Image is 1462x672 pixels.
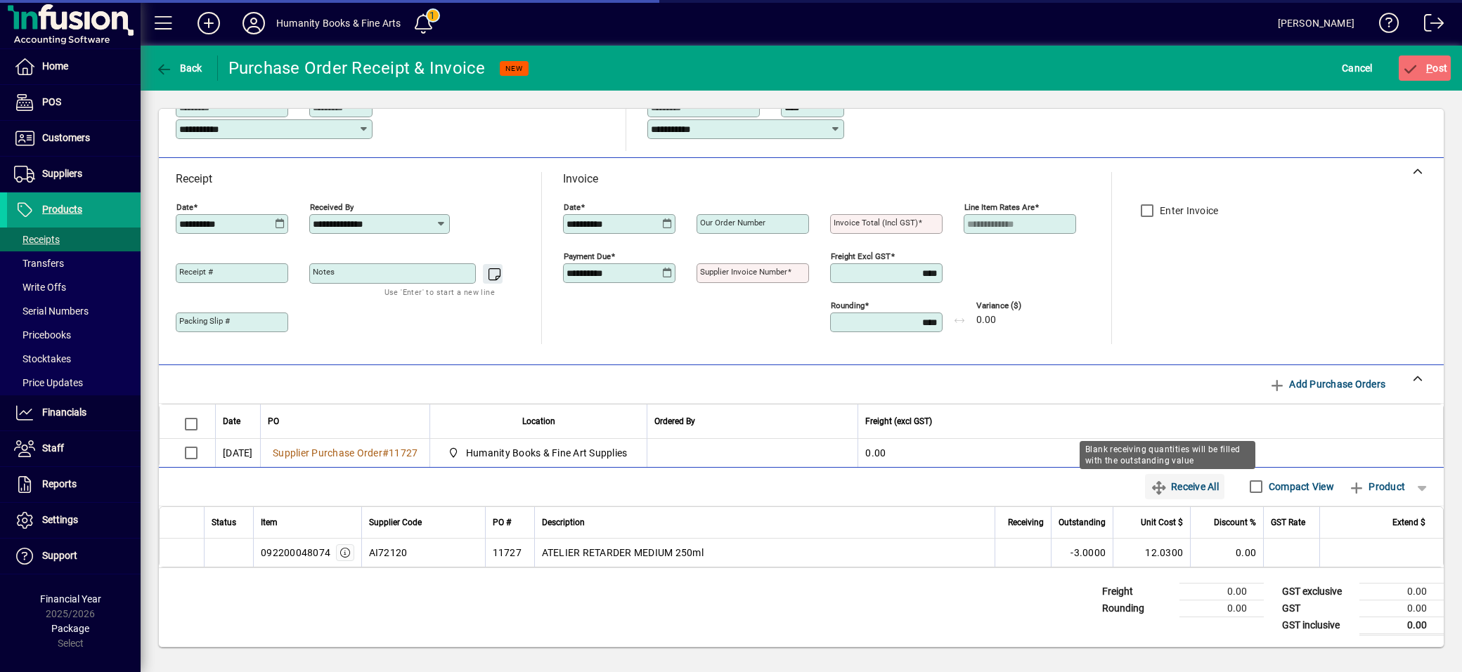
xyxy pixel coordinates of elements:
[42,60,68,72] span: Home
[14,282,66,293] span: Write Offs
[186,11,231,36] button: Add
[152,55,206,81] button: Back
[7,275,141,299] a: Write Offs
[564,251,611,261] mat-label: Payment due
[1359,583,1444,600] td: 0.00
[40,593,101,605] span: Financial Year
[1369,3,1399,48] a: Knowledge Base
[261,515,278,530] span: Item
[831,301,865,310] mat-label: Rounding
[7,395,141,430] a: Financials
[223,414,240,429] span: Date
[42,132,90,143] span: Customers
[1145,474,1224,499] button: Receive All
[14,329,71,341] span: Pricebooks
[1157,204,1218,218] label: Enter Invoice
[42,407,86,418] span: Financials
[1278,12,1354,34] div: [PERSON_NAME]
[1341,474,1412,499] button: Product
[223,414,253,429] div: Date
[42,514,78,525] span: Settings
[179,316,230,326] mat-label: Packing Slip #
[505,64,523,73] span: NEW
[444,444,633,461] span: Humanity Books & Fine Art Supplies
[389,447,418,459] span: 11727
[384,284,495,300] mat-hint: Use 'Enter' to start a new line
[7,228,141,251] a: Receipts
[268,445,422,461] a: Supplier Purchase Order#11727
[1414,3,1444,48] a: Logout
[1051,539,1113,567] td: -3.0000
[493,515,511,530] span: PO #
[1426,62,1432,74] span: P
[7,371,141,395] a: Price Updates
[7,49,141,84] a: Home
[7,539,141,574] a: Support
[7,157,141,192] a: Suppliers
[212,515,236,530] span: Status
[179,267,213,277] mat-label: Receipt #
[382,447,389,459] span: #
[176,202,193,212] mat-label: Date
[42,442,64,454] span: Staff
[42,550,77,561] span: Support
[1271,515,1305,530] span: GST Rate
[1269,373,1385,395] span: Add Purchase Orders
[834,218,918,228] mat-label: Invoice Total (incl GST)
[1392,515,1425,530] span: Extend $
[1402,62,1448,74] span: ost
[865,414,1425,429] div: Freight (excl GST)
[1151,475,1219,498] span: Receive All
[273,447,382,459] span: Supplier Purchase Order
[1179,600,1264,617] td: 0.00
[1359,600,1444,617] td: 0.00
[700,218,765,228] mat-label: Our order number
[231,11,276,36] button: Profile
[1095,600,1179,617] td: Rounding
[1008,515,1044,530] span: Receiving
[14,258,64,269] span: Transfers
[268,414,279,429] span: PO
[1059,515,1106,530] span: Outstanding
[7,503,141,538] a: Settings
[313,267,335,277] mat-label: Notes
[141,55,218,81] app-page-header-button: Back
[14,353,71,364] span: Stocktakes
[466,446,628,460] span: Humanity Books & Fine Art Supplies
[1141,515,1183,530] span: Unit Cost $
[361,539,485,567] td: AI72120
[564,202,581,212] mat-label: Date
[7,121,141,156] a: Customers
[7,85,141,120] a: POS
[542,515,585,530] span: Description
[964,202,1035,212] mat-label: Line item rates are
[14,377,83,388] span: Price Updates
[7,323,141,347] a: Pricebooks
[7,299,141,323] a: Serial Numbers
[228,57,486,79] div: Purchase Order Receipt & Invoice
[369,515,422,530] span: Supplier Code
[1214,515,1256,530] span: Discount %
[654,414,850,429] div: Ordered By
[42,204,82,215] span: Products
[42,168,82,179] span: Suppliers
[215,439,260,467] td: [DATE]
[14,305,89,317] span: Serial Numbers
[1338,55,1376,81] button: Cancel
[485,539,534,567] td: 11727
[700,267,787,277] mat-label: Supplier invoice number
[1263,371,1391,397] button: Add Purchase Orders
[42,478,77,489] span: Reports
[522,414,555,429] span: Location
[14,234,60,245] span: Receipts
[1359,617,1444,634] td: 0.00
[268,414,422,429] div: PO
[865,414,932,429] span: Freight (excl GST)
[1080,441,1255,469] div: Blank receiving quantities will be filled with the outstanding value
[51,623,89,634] span: Package
[1266,480,1334,494] label: Compact View
[155,62,202,74] span: Back
[7,467,141,502] a: Reports
[654,414,695,429] span: Ordered By
[276,12,401,34] div: Humanity Books & Fine Arts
